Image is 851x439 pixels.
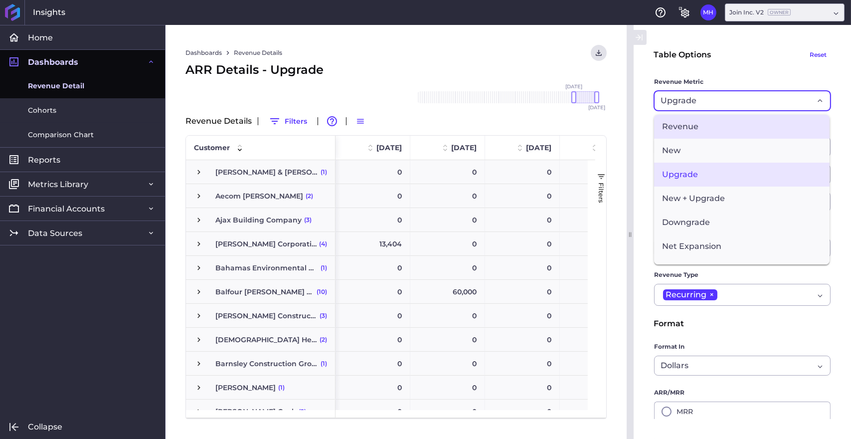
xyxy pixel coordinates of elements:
[186,352,336,376] div: Press SPACE to select this row.
[215,400,296,423] span: [PERSON_NAME] Cook
[321,352,327,375] span: (1)
[215,328,317,351] span: [DEMOGRAPHIC_DATA] Health
[654,234,830,258] span: Net Expansion
[485,376,560,399] div: 0
[186,256,336,280] div: Press SPACE to select this row.
[588,105,605,110] span: [DATE]
[485,352,560,375] div: 0
[320,328,327,351] span: (2)
[654,187,830,211] span: New + Upgrade
[186,376,336,400] div: Press SPACE to select this row.
[666,289,706,300] span: Recurring
[560,208,635,231] div: 0
[485,184,560,208] div: 0
[336,160,410,184] div: 0
[194,143,230,152] span: Customer
[485,328,560,351] div: 0
[560,280,635,303] div: 0
[336,352,410,375] div: 0
[654,139,830,163] span: New
[336,400,410,423] div: 0
[410,400,485,423] div: 0
[654,284,831,306] div: Dropdown select
[560,352,635,375] div: 0
[336,256,410,279] div: 0
[700,4,716,20] button: User Menu
[186,160,336,184] div: Press SPACE to select this row.
[805,45,831,65] button: Reset
[654,211,830,234] span: Downgrade
[654,270,698,280] span: Revenue Type
[28,57,78,67] span: Dashboards
[336,304,410,327] div: 0
[215,232,317,255] span: [PERSON_NAME] Corporation
[215,209,302,231] span: Ajax Building Company
[654,402,831,421] button: MRR
[485,280,560,303] div: 0
[451,143,477,152] span: [DATE]
[185,48,222,57] a: Dashboards
[560,232,635,255] div: 0
[661,360,688,372] span: Dollars
[706,289,717,300] span: ×
[654,49,711,61] div: Table Options
[410,208,485,231] div: 0
[560,256,635,279] div: 0
[410,328,485,351] div: 0
[654,77,703,87] span: Revenue Metric
[28,81,84,91] span: Revenue Detail
[306,185,313,208] span: (2)
[653,4,669,20] button: Help
[485,256,560,279] div: 0
[304,209,312,231] span: (3)
[336,376,410,399] div: 0
[278,376,285,399] span: (1)
[661,95,696,107] span: Upgrade
[410,256,485,279] div: 0
[28,32,53,43] span: Home
[319,232,327,255] span: (4)
[264,113,312,129] button: Filters
[28,422,62,432] span: Collapse
[729,8,791,17] div: Join Inc. V2
[28,228,82,238] span: Data Sources
[410,232,485,255] div: 0
[597,183,605,203] span: Filters
[725,3,845,21] div: Dropdown select
[186,400,336,424] div: Press SPACE to select this row.
[321,256,327,279] span: (1)
[28,105,56,116] span: Cohorts
[485,160,560,184] div: 0
[336,328,410,351] div: 0
[186,280,336,304] div: Press SPACE to select this row.
[215,352,318,375] span: Barnsley Construction Group
[654,258,830,282] span: Cancelled
[215,376,276,399] span: [PERSON_NAME]
[234,48,282,57] a: Revenue Details
[376,143,402,152] span: [DATE]
[654,388,684,398] span: ARR/MRR
[336,232,410,255] div: 13,404
[560,376,635,399] div: 0
[321,161,327,184] span: (1)
[410,304,485,327] div: 0
[410,376,485,399] div: 0
[485,208,560,231] div: 0
[185,61,607,79] div: ARR Details - Upgrade
[215,256,318,279] span: Bahamas Environmental Group
[410,280,485,303] div: 60,000
[215,161,318,184] span: [PERSON_NAME] & [PERSON_NAME]
[317,280,327,303] span: (10)
[410,160,485,184] div: 0
[485,400,560,423] div: 0
[186,328,336,352] div: Press SPACE to select this row.
[560,184,635,208] div: 0
[186,232,336,256] div: Press SPACE to select this row.
[654,91,831,111] div: Dropdown select
[215,280,314,303] span: Balfour [PERSON_NAME] Management Inc.
[28,130,94,140] span: Comparison Chart
[591,45,607,61] button: User Menu
[560,400,635,423] div: 0
[485,304,560,327] div: 0
[215,304,317,327] span: [PERSON_NAME] Construction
